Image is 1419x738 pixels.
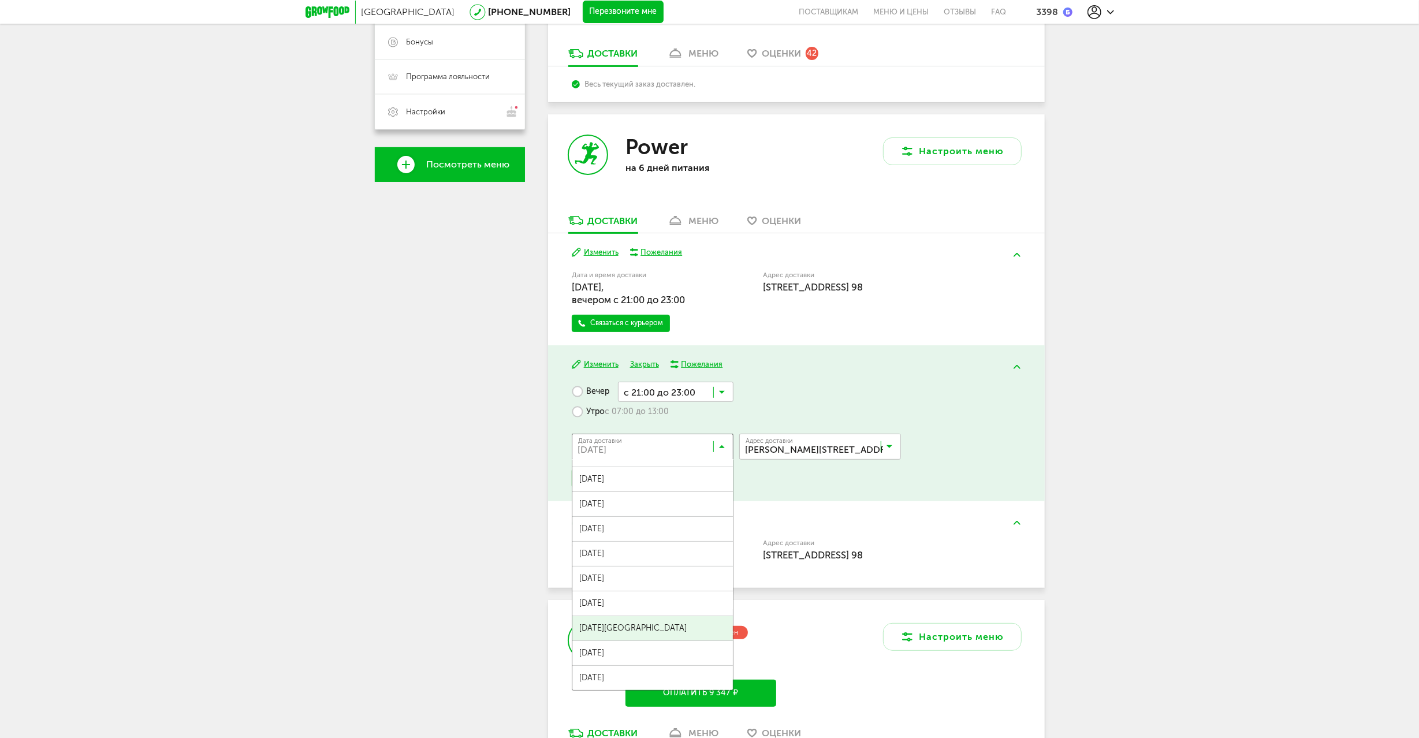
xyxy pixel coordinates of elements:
[572,281,685,305] span: [DATE], вечером c 21:00 до 23:00
[407,107,446,117] span: Настройки
[375,25,525,59] a: Бонусы
[572,247,619,258] button: Изменить
[572,382,609,402] label: Вечер
[572,566,733,591] span: [DATE]
[1014,521,1021,525] img: arrow-up-green.5eb5f82.svg
[375,59,525,94] a: Программа лояльности
[572,402,669,422] label: Утро
[572,80,1021,88] div: Весь текущий заказ доставлен.
[572,616,733,640] span: [DATE][GEOGRAPHIC_DATA]
[681,359,722,370] div: Пожелания
[883,137,1022,165] button: Настроить меню
[563,47,644,66] a: Доставки
[572,492,733,516] span: [DATE]
[572,542,733,566] span: [DATE]
[806,47,818,59] div: 42
[605,407,669,417] span: с 07:00 до 13:00
[625,680,776,707] button: Оплатить 9 347 ₽
[746,438,793,444] span: Адрес доставки
[489,6,571,17] a: [PHONE_NUMBER]
[427,159,510,170] span: Посмотреть меню
[661,47,724,66] a: меню
[572,666,733,690] span: [DATE]
[572,517,733,541] span: [DATE]
[742,214,807,233] a: Оценки
[583,1,664,24] button: Перезвоните мне
[763,549,863,561] span: [STREET_ADDRESS] 98
[588,215,638,226] div: Доставки
[572,467,733,491] span: [DATE]
[1014,365,1021,369] img: arrow-up-green.5eb5f82.svg
[375,94,525,129] a: Настройки
[588,48,638,59] div: Доставки
[1014,253,1021,257] img: arrow-up-green.5eb5f82.svg
[375,147,525,182] a: Посмотреть меню
[407,72,490,82] span: Программа лояльности
[763,272,978,278] label: Адрес доставки
[883,623,1022,651] button: Настроить меню
[762,48,801,59] span: Оценки
[407,37,434,47] span: Бонусы
[640,247,682,258] div: Пожелания
[763,281,863,293] span: [STREET_ADDRESS] 98
[661,214,724,233] a: меню
[572,641,733,665] span: [DATE]
[630,359,659,370] button: Закрыть
[572,591,733,616] span: [DATE]
[563,214,644,233] a: Доставки
[688,215,718,226] div: меню
[630,247,683,258] button: Пожелания
[742,47,824,66] a: Оценки 42
[625,162,776,173] p: на 6 дней питания
[763,540,978,546] label: Адрес доставки
[572,272,704,278] label: Дата и время доставки
[1063,8,1072,17] img: bonus_b.cdccf46.png
[671,359,723,370] button: Пожелания
[688,48,718,59] div: меню
[625,135,688,159] h3: Power
[362,6,455,17] span: [GEOGRAPHIC_DATA]
[1037,6,1059,17] div: 3398
[572,315,670,332] a: Связаться с курьером
[762,215,801,226] span: Оценки
[572,359,619,370] button: Изменить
